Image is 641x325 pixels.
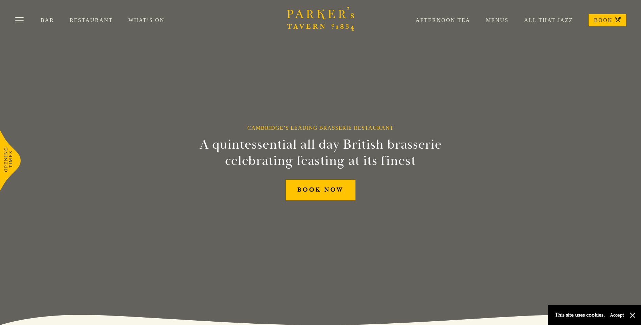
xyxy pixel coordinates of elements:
a: BOOK NOW [286,180,355,200]
h1: Cambridge’s Leading Brasserie Restaurant [247,125,394,131]
button: Accept [610,312,624,318]
h2: A quintessential all day British brasserie celebrating feasting at its finest [167,136,475,169]
p: This site uses cookies. [555,310,605,320]
button: Close and accept [629,312,636,319]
